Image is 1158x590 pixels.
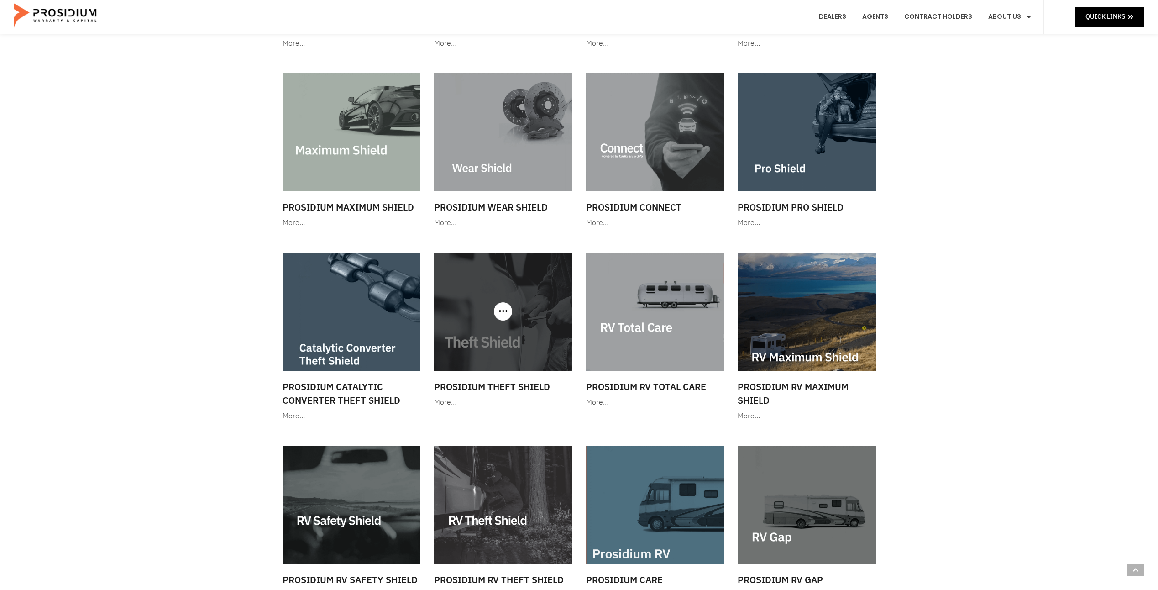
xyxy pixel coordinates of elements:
h3: Prosidium Care [586,573,724,587]
div: More… [434,37,572,50]
a: Prosidium Theft Shield More… [430,248,577,414]
div: More… [586,216,724,230]
div: More… [283,37,421,50]
span: Quick Links [1085,11,1125,22]
div: More… [434,396,572,409]
a: Prosidium Catalytic Converter Theft Shield More… [278,248,425,427]
h3: Prosidium RV Gap [738,573,876,587]
div: More… [738,410,876,423]
a: Prosidium Connect More… [582,68,729,234]
h3: Prosidium Catalytic Converter Theft Shield [283,380,421,407]
h3: Prosidium Maximum Shield [283,200,421,214]
h3: Prosidium RV Safety Shield [283,573,421,587]
h3: Prosidium Pro Shield [738,200,876,214]
div: More… [283,216,421,230]
a: Prosidium Pro Shield More… [733,68,880,234]
div: More… [738,216,876,230]
a: Prosidium Maximum Shield More… [278,68,425,234]
div: More… [283,410,421,423]
div: More… [586,396,724,409]
h3: Prosidium RV Theft Shield [434,573,572,587]
div: More… [434,216,572,230]
a: Prosidium RV Total Care More… [582,248,729,414]
div: More… [738,37,876,50]
a: Prosidium RV Maximum Shield More… [733,248,880,427]
h3: Prosidium Connect [586,200,724,214]
a: Prosidium Wear Shield More… [430,68,577,234]
h3: Prosidium RV Maximum Shield [738,380,876,407]
h3: Prosidium Wear Shield [434,200,572,214]
h3: Prosidium RV Total Care [586,380,724,394]
div: More… [586,37,724,50]
h3: Prosidium Theft Shield [434,380,572,394]
a: Quick Links [1075,7,1144,26]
